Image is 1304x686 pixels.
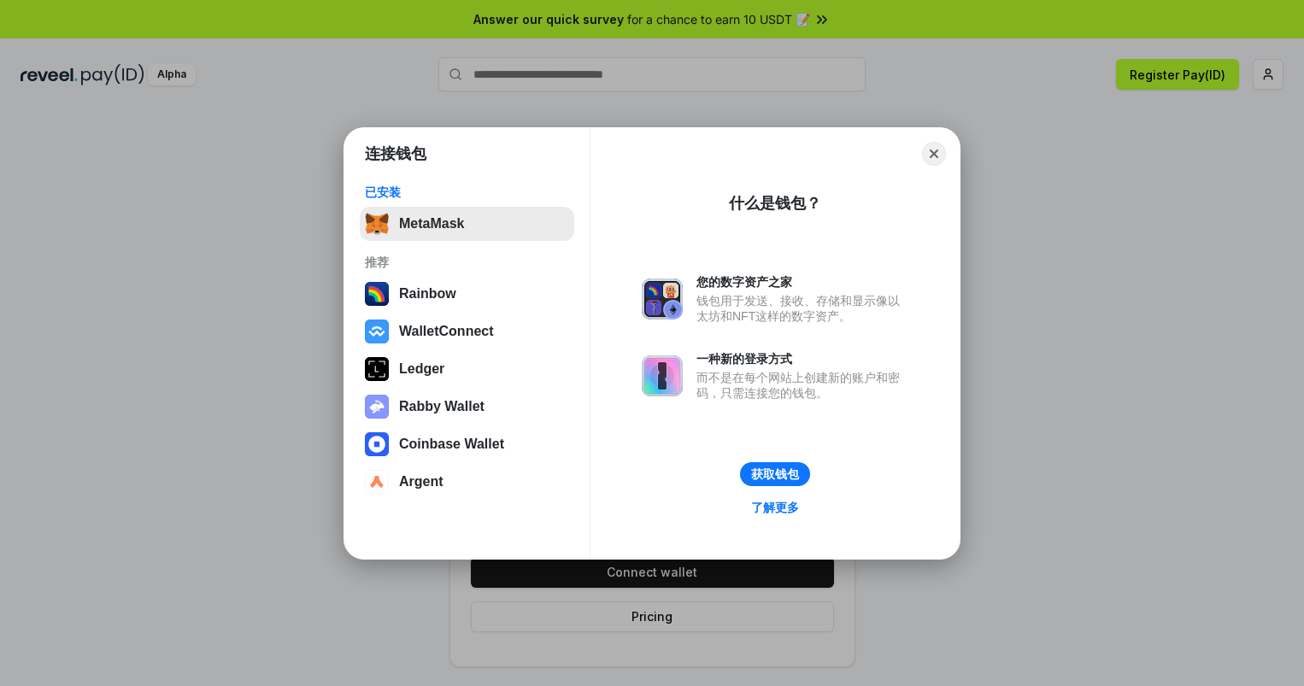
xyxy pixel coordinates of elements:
img: svg+xml,%3Csvg%20xmlns%3D%22http%3A%2F%2Fwww.w3.org%2F2000%2Fsvg%22%20fill%3D%22none%22%20viewBox... [642,355,683,396]
button: Rabby Wallet [360,390,574,424]
div: 钱包用于发送、接收、存储和显示像以太坊和NFT这样的数字资产。 [696,293,908,324]
img: svg+xml,%3Csvg%20width%3D%2228%22%20height%3D%2228%22%20viewBox%3D%220%200%2028%2028%22%20fill%3D... [365,470,389,494]
div: 什么是钱包？ [729,193,821,214]
div: 了解更多 [751,500,799,515]
button: Coinbase Wallet [360,427,574,461]
img: svg+xml,%3Csvg%20xmlns%3D%22http%3A%2F%2Fwww.w3.org%2F2000%2Fsvg%22%20width%3D%2228%22%20height%3... [365,357,389,381]
img: svg+xml,%3Csvg%20width%3D%2228%22%20height%3D%2228%22%20viewBox%3D%220%200%2028%2028%22%20fill%3D... [365,432,389,456]
button: Argent [360,465,574,499]
img: svg+xml,%3Csvg%20fill%3D%22none%22%20height%3D%2233%22%20viewBox%3D%220%200%2035%2033%22%20width%... [365,212,389,236]
div: Rabby Wallet [399,399,485,414]
button: 获取钱包 [740,462,810,486]
img: svg+xml,%3Csvg%20xmlns%3D%22http%3A%2F%2Fwww.w3.org%2F2000%2Fsvg%22%20fill%3D%22none%22%20viewBox... [642,279,683,320]
img: svg+xml,%3Csvg%20xmlns%3D%22http%3A%2F%2Fwww.w3.org%2F2000%2Fsvg%22%20fill%3D%22none%22%20viewBox... [365,395,389,419]
button: Ledger [360,352,574,386]
div: WalletConnect [399,324,494,339]
div: 已安装 [365,185,569,200]
div: Coinbase Wallet [399,437,504,452]
div: Rainbow [399,286,456,302]
button: MetaMask [360,207,574,241]
div: Ledger [399,361,444,377]
div: 一种新的登录方式 [696,351,908,366]
div: 而不是在每个网站上创建新的账户和密码，只需连接您的钱包。 [696,370,908,401]
div: 推荐 [365,255,569,270]
div: MetaMask [399,216,464,232]
div: Argent [399,474,443,490]
button: Rainbow [360,277,574,311]
div: 获取钱包 [751,466,799,482]
img: svg+xml,%3Csvg%20width%3D%22120%22%20height%3D%22120%22%20viewBox%3D%220%200%20120%20120%22%20fil... [365,282,389,306]
h1: 连接钱包 [365,144,426,164]
button: Close [922,142,946,166]
a: 了解更多 [741,496,809,519]
div: 您的数字资产之家 [696,274,908,290]
img: svg+xml,%3Csvg%20width%3D%2228%22%20height%3D%2228%22%20viewBox%3D%220%200%2028%2028%22%20fill%3D... [365,320,389,343]
button: WalletConnect [360,314,574,349]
